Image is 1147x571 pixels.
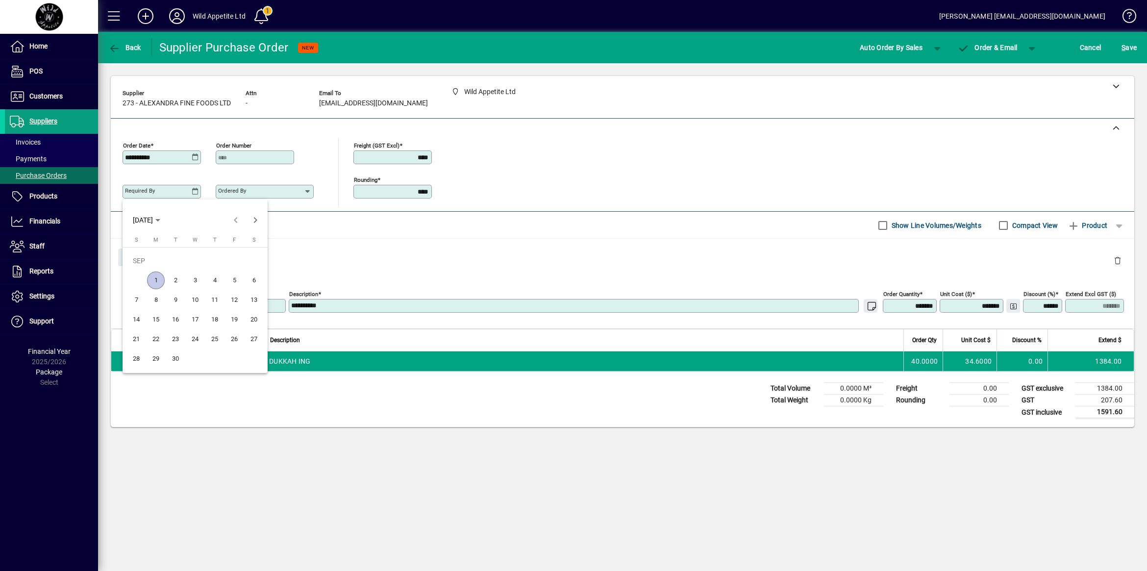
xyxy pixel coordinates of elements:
[127,350,145,368] span: 28
[205,329,224,349] button: Thu Sep 25 2025
[133,216,153,224] span: [DATE]
[146,349,166,369] button: Mon Sep 29 2025
[147,311,165,328] span: 15
[167,291,184,309] span: 9
[244,290,264,310] button: Sat Sep 13 2025
[245,311,263,328] span: 20
[245,330,263,348] span: 27
[129,211,164,229] button: Choose month and year
[224,310,244,329] button: Fri Sep 19 2025
[166,271,185,290] button: Tue Sep 02 2025
[206,272,224,289] span: 4
[147,350,165,368] span: 29
[166,310,185,329] button: Tue Sep 16 2025
[225,330,243,348] span: 26
[186,311,204,328] span: 17
[167,272,184,289] span: 2
[224,271,244,290] button: Fri Sep 05 2025
[127,311,145,328] span: 14
[185,329,205,349] button: Wed Sep 24 2025
[167,350,184,368] span: 30
[206,311,224,328] span: 18
[147,291,165,309] span: 8
[185,310,205,329] button: Wed Sep 17 2025
[146,271,166,290] button: Mon Sep 01 2025
[224,290,244,310] button: Fri Sep 12 2025
[186,272,204,289] span: 3
[126,290,146,310] button: Sun Sep 07 2025
[244,271,264,290] button: Sat Sep 06 2025
[186,330,204,348] span: 24
[167,330,184,348] span: 23
[246,210,265,230] button: Next month
[225,272,243,289] span: 5
[126,329,146,349] button: Sun Sep 21 2025
[225,311,243,328] span: 19
[193,237,198,243] span: W
[135,237,138,243] span: S
[185,271,205,290] button: Wed Sep 03 2025
[166,290,185,310] button: Tue Sep 09 2025
[153,237,158,243] span: M
[147,272,165,289] span: 1
[126,251,264,271] td: SEP
[146,310,166,329] button: Mon Sep 15 2025
[206,291,224,309] span: 11
[245,272,263,289] span: 6
[185,290,205,310] button: Wed Sep 10 2025
[126,310,146,329] button: Sun Sep 14 2025
[245,291,263,309] span: 13
[244,310,264,329] button: Sat Sep 20 2025
[146,329,166,349] button: Mon Sep 22 2025
[205,310,224,329] button: Thu Sep 18 2025
[205,290,224,310] button: Thu Sep 11 2025
[206,330,224,348] span: 25
[166,349,185,369] button: Tue Sep 30 2025
[147,330,165,348] span: 22
[205,271,224,290] button: Thu Sep 04 2025
[252,237,256,243] span: S
[233,237,236,243] span: F
[244,329,264,349] button: Sat Sep 27 2025
[213,237,217,243] span: T
[126,349,146,369] button: Sun Sep 28 2025
[166,329,185,349] button: Tue Sep 23 2025
[127,330,145,348] span: 21
[146,290,166,310] button: Mon Sep 08 2025
[225,291,243,309] span: 12
[127,291,145,309] span: 7
[186,291,204,309] span: 10
[224,329,244,349] button: Fri Sep 26 2025
[167,311,184,328] span: 16
[174,237,177,243] span: T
